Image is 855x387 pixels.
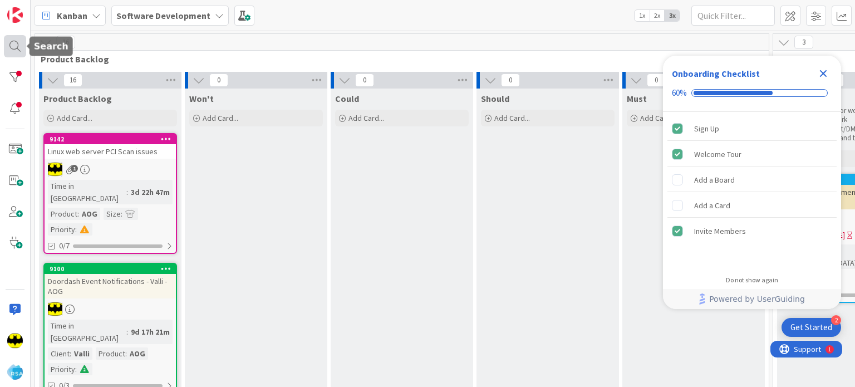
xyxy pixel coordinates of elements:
[43,133,177,254] a: 9142Linux web server PCI Scan issuesACTime in [GEOGRAPHIC_DATA]:3d 22h 47mProduct:AOGSize:Priorit...
[650,10,665,21] span: 2x
[694,199,730,212] div: Add a Card
[50,135,176,143] div: 9142
[790,322,832,333] div: Get Started
[79,208,100,220] div: AOG
[48,302,62,316] img: AC
[41,53,755,65] span: Product Backlog
[56,36,75,49] span: 16
[189,93,214,104] span: Won't
[694,122,719,135] div: Sign Up
[126,186,128,198] span: :
[75,223,77,236] span: :
[669,289,836,309] a: Powered by UserGuiding
[50,265,176,273] div: 9100
[672,88,687,98] div: 60%
[48,162,62,177] img: AC
[665,10,680,21] span: 3x
[726,276,778,285] div: Do not show again
[48,363,75,375] div: Priority
[672,67,760,80] div: Onboarding Checklist
[7,364,23,380] img: avatar
[63,74,82,87] span: 16
[831,315,841,325] div: 2
[126,326,128,338] span: :
[667,116,837,141] div: Sign Up is complete.
[694,173,735,187] div: Add a Board
[672,88,832,98] div: Checklist progress: 60%
[45,274,176,298] div: Doordash Event Notifications - Valli - AOG
[635,10,650,21] span: 1x
[663,289,841,309] div: Footer
[57,113,92,123] span: Add Card...
[34,41,68,52] h5: Search
[501,74,520,87] span: 0
[45,134,176,159] div: 9142Linux web server PCI Scan issues
[494,113,530,123] span: Add Card...
[627,93,647,104] span: Must
[794,36,813,49] span: 3
[23,2,51,15] span: Support
[77,208,79,220] span: :
[481,93,509,104] span: Should
[667,193,837,218] div: Add a Card is incomplete.
[663,56,841,309] div: Checklist Container
[7,333,23,349] img: AC
[75,363,77,375] span: :
[355,74,374,87] span: 0
[70,347,71,360] span: :
[694,224,746,238] div: Invite Members
[667,168,837,192] div: Add a Board is incomplete.
[43,93,112,104] span: Product Backlog
[45,264,176,274] div: 9100
[127,347,148,360] div: AOG
[48,180,126,204] div: Time in [GEOGRAPHIC_DATA]
[647,74,666,87] span: 0
[121,208,122,220] span: :
[104,208,121,220] div: Size
[348,113,384,123] span: Add Card...
[45,144,176,159] div: Linux web server PCI Scan issues
[48,208,77,220] div: Product
[45,162,176,177] div: AC
[59,240,70,252] span: 0/7
[128,186,173,198] div: 3d 22h 47m
[709,292,805,306] span: Powered by UserGuiding
[71,165,78,172] span: 1
[7,7,23,23] img: Visit kanbanzone.com
[45,264,176,298] div: 9100Doordash Event Notifications - Valli - AOG
[57,9,87,22] span: Kanban
[116,10,210,21] b: Software Development
[48,347,70,360] div: Client
[48,223,75,236] div: Priority
[48,320,126,344] div: Time in [GEOGRAPHIC_DATA]
[691,6,775,26] input: Quick Filter...
[96,347,125,360] div: Product
[125,347,127,360] span: :
[209,74,228,87] span: 0
[71,347,92,360] div: Valli
[45,302,176,316] div: AC
[667,219,837,243] div: Invite Members is complete.
[694,148,741,161] div: Welcome Tour
[663,112,841,268] div: Checklist items
[814,65,832,82] div: Close Checklist
[128,326,173,338] div: 9d 17h 21m
[640,113,676,123] span: Add Card...
[45,134,176,144] div: 9142
[667,142,837,166] div: Welcome Tour is complete.
[203,113,238,123] span: Add Card...
[782,318,841,337] div: Open Get Started checklist, remaining modules: 2
[335,93,359,104] span: Could
[58,4,61,13] div: 1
